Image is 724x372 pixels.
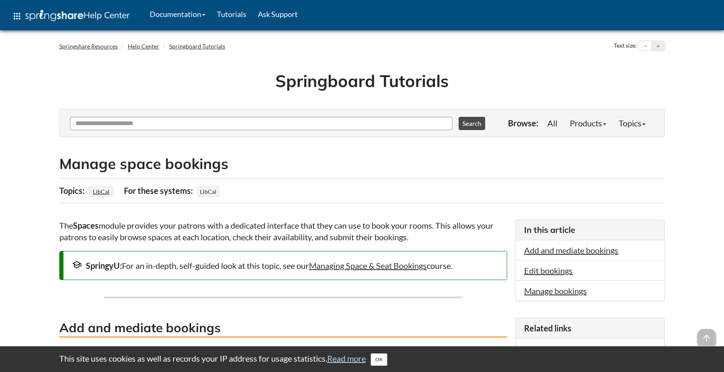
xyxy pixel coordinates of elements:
a: Add and mediate bookings [524,245,618,255]
a: Tutorials [211,4,252,24]
button: Search [459,117,485,130]
div: Text size: [612,41,639,51]
a: Springshare Resources [59,43,118,50]
h3: In this article [524,224,656,236]
strong: SpringyU: [86,261,122,271]
a: Help Center [128,43,159,50]
button: Increase text size [652,41,664,51]
img: Springshare [25,10,83,21]
span: Related links [524,323,571,333]
div: Topics: [59,183,87,198]
a: Edit bookings [524,266,573,275]
button: Close [371,353,387,366]
span: LibCal [197,186,219,197]
p: The module provides your patrons with a dedicated interface that they can use to book your rooms.... [59,220,507,243]
button: Decrease text size [639,41,651,51]
a: Ask Support [252,4,304,24]
a: apps Help Center [6,4,136,29]
a: arrow_upward [697,330,716,340]
h2: Manage space bookings [59,154,665,174]
strong: Spaces [73,220,99,230]
a: Topics [612,115,652,131]
div: For these systems: [124,183,195,198]
a: All [541,115,564,131]
a: Documentation [144,4,211,24]
div: This site uses cookies as well as records your IP address for usage statistics. [51,353,673,366]
a: Springboard Tutorials [169,43,225,50]
p: Browse: [508,117,538,129]
span: arrow_upward [697,329,716,347]
h1: Springboard Tutorials [66,69,658,92]
div: For an in-depth, self-guided look at this topic, see our course. [72,260,498,271]
a: Manage bookings [524,286,587,296]
span: Help Center [83,10,130,20]
span: school [72,260,82,270]
a: SpringyU: Managing Space & Seat bookings [524,343,644,365]
a: Read more [327,353,366,363]
a: LibCal [92,186,111,198]
a: Managing Space & Seat Bookings [309,261,427,271]
a: Products [564,115,612,131]
span: apps [12,11,22,21]
h3: Add and mediate bookings [59,319,507,338]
